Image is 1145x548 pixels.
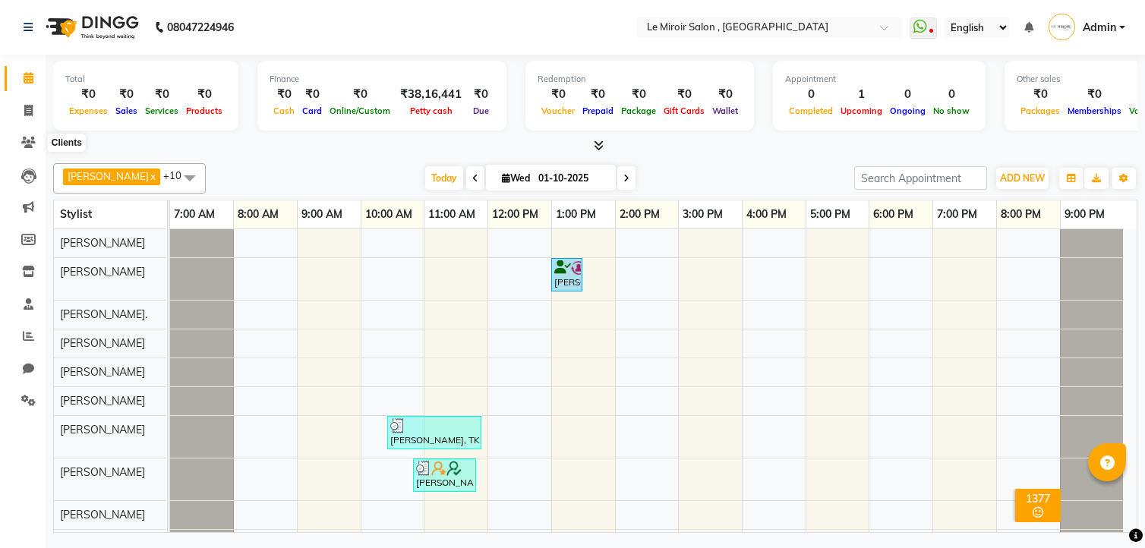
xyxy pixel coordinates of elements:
[617,106,660,116] span: Package
[1017,106,1064,116] span: Packages
[1061,203,1109,225] a: 9:00 PM
[488,203,542,225] a: 12:00 PM
[60,465,145,479] span: [PERSON_NAME]
[869,203,917,225] a: 6:00 PM
[1000,172,1045,184] span: ADD NEW
[929,106,973,116] span: No show
[141,106,182,116] span: Services
[886,86,929,103] div: 0
[469,106,493,116] span: Due
[785,106,837,116] span: Completed
[553,260,581,289] div: [PERSON_NAME]., TK01, 01:00 PM-01:30 PM, Men Haircut
[60,394,145,408] span: [PERSON_NAME]
[837,106,886,116] span: Upcoming
[1083,20,1116,36] span: Admin
[163,169,193,181] span: +10
[679,203,727,225] a: 3:00 PM
[326,106,394,116] span: Online/Custom
[60,423,145,436] span: [PERSON_NAME]
[1018,492,1058,505] div: 1377
[60,336,145,350] span: [PERSON_NAME]
[1064,86,1125,103] div: ₹0
[149,170,156,182] a: x
[234,203,282,225] a: 8:00 AM
[39,6,143,49] img: logo
[361,203,416,225] a: 10:00 AM
[389,418,480,447] div: [PERSON_NAME], TK03, 10:25 AM-11:55 AM, Swedish Massage 90 min
[534,167,610,190] input: 2025-10-01
[1064,106,1125,116] span: Memberships
[538,86,579,103] div: ₹0
[298,203,346,225] a: 9:00 AM
[60,207,92,221] span: Stylist
[270,86,298,103] div: ₹0
[996,168,1049,189] button: ADD NEW
[167,6,234,49] b: 08047224946
[60,307,147,321] span: [PERSON_NAME].
[929,86,973,103] div: 0
[1017,86,1064,103] div: ₹0
[708,86,742,103] div: ₹0
[708,106,742,116] span: Wallet
[660,86,708,103] div: ₹0
[60,508,145,521] span: [PERSON_NAME]
[743,203,790,225] a: 4:00 PM
[298,86,326,103] div: ₹0
[468,86,494,103] div: ₹0
[997,203,1045,225] a: 8:00 PM
[886,106,929,116] span: Ongoing
[60,265,145,279] span: [PERSON_NAME]
[65,73,226,86] div: Total
[406,106,456,116] span: Petty cash
[785,73,973,86] div: Appointment
[538,73,742,86] div: Redemption
[785,86,837,103] div: 0
[616,203,664,225] a: 2:00 PM
[141,86,182,103] div: ₹0
[617,86,660,103] div: ₹0
[270,106,298,116] span: Cash
[112,106,141,116] span: Sales
[48,134,86,153] div: Clients
[394,86,468,103] div: ₹38,16,441
[68,170,149,182] span: [PERSON_NAME]
[60,365,145,379] span: [PERSON_NAME]
[65,106,112,116] span: Expenses
[60,236,145,250] span: [PERSON_NAME]
[806,203,854,225] a: 5:00 PM
[854,166,987,190] input: Search Appointment
[498,172,534,184] span: Wed
[424,203,479,225] a: 11:00 AM
[425,166,463,190] span: Today
[552,203,600,225] a: 1:00 PM
[1081,487,1130,533] iframe: chat widget
[182,106,226,116] span: Products
[660,106,708,116] span: Gift Cards
[326,86,394,103] div: ₹0
[112,86,141,103] div: ₹0
[579,106,617,116] span: Prepaid
[65,86,112,103] div: ₹0
[837,86,886,103] div: 1
[579,86,617,103] div: ₹0
[270,73,494,86] div: Finance
[298,106,326,116] span: Card
[182,86,226,103] div: ₹0
[538,106,579,116] span: Voucher
[933,203,981,225] a: 7:00 PM
[1049,14,1075,40] img: Admin
[415,461,475,490] div: [PERSON_NAME], TK02, 10:50 AM-11:50 AM, Deep Tissue (60 min)
[170,203,219,225] a: 7:00 AM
